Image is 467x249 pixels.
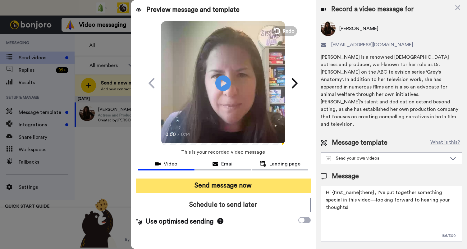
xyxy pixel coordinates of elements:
[326,156,331,161] img: demo-template.svg
[269,160,300,168] span: Landing page
[321,53,462,128] div: [PERSON_NAME] is a renowned [DEMOGRAPHIC_DATA] actress and producer, well-known for her role as D...
[221,160,234,168] span: Email
[428,138,462,147] button: What is this?
[332,138,387,147] span: Message template
[326,155,447,161] div: Send your own videos
[136,179,311,193] button: Send message now
[177,131,180,138] span: /
[164,160,177,168] span: Video
[332,172,359,181] span: Message
[165,131,176,138] span: 0:00
[181,131,192,138] span: 0:14
[181,145,265,159] span: This is your recorded video message
[136,198,311,212] button: Schedule to send later
[146,217,213,226] span: Use optimised sending
[321,186,462,242] textarea: Hi {first_name|there}, I’ve put together something special in this video—looking forward to heari...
